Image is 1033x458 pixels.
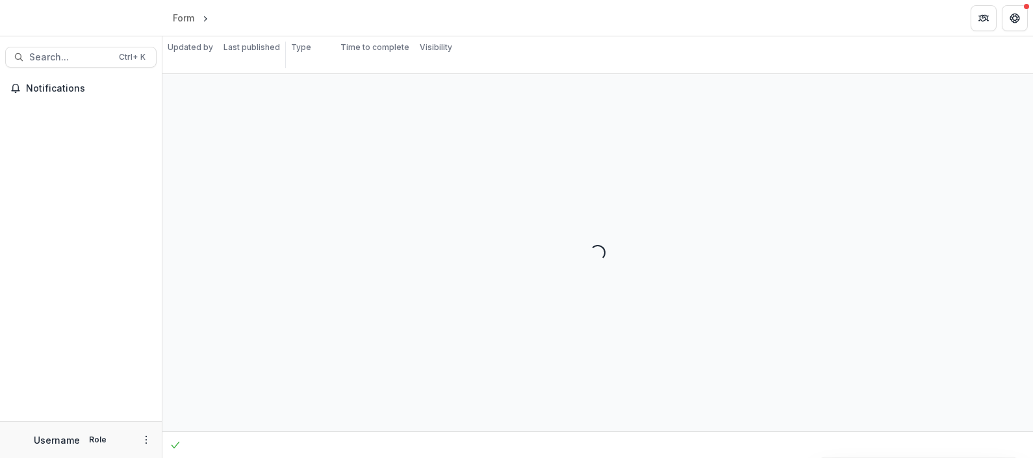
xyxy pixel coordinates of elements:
button: More [138,432,154,448]
div: Ctrl + K [116,50,148,64]
nav: breadcrumb [168,8,266,27]
p: Last published [223,42,280,53]
p: Visibility [420,42,452,53]
button: Notifications [5,78,157,99]
button: Search... [5,47,157,68]
p: Username [34,433,80,447]
span: Notifications [26,83,151,94]
div: Form [173,11,194,25]
p: Role [85,434,110,446]
button: Partners [971,5,997,31]
button: Get Help [1002,5,1028,31]
p: Type [291,42,311,53]
a: Form [168,8,199,27]
span: Search... [29,52,111,63]
p: Time to complete [340,42,409,53]
p: Updated by [168,42,213,53]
